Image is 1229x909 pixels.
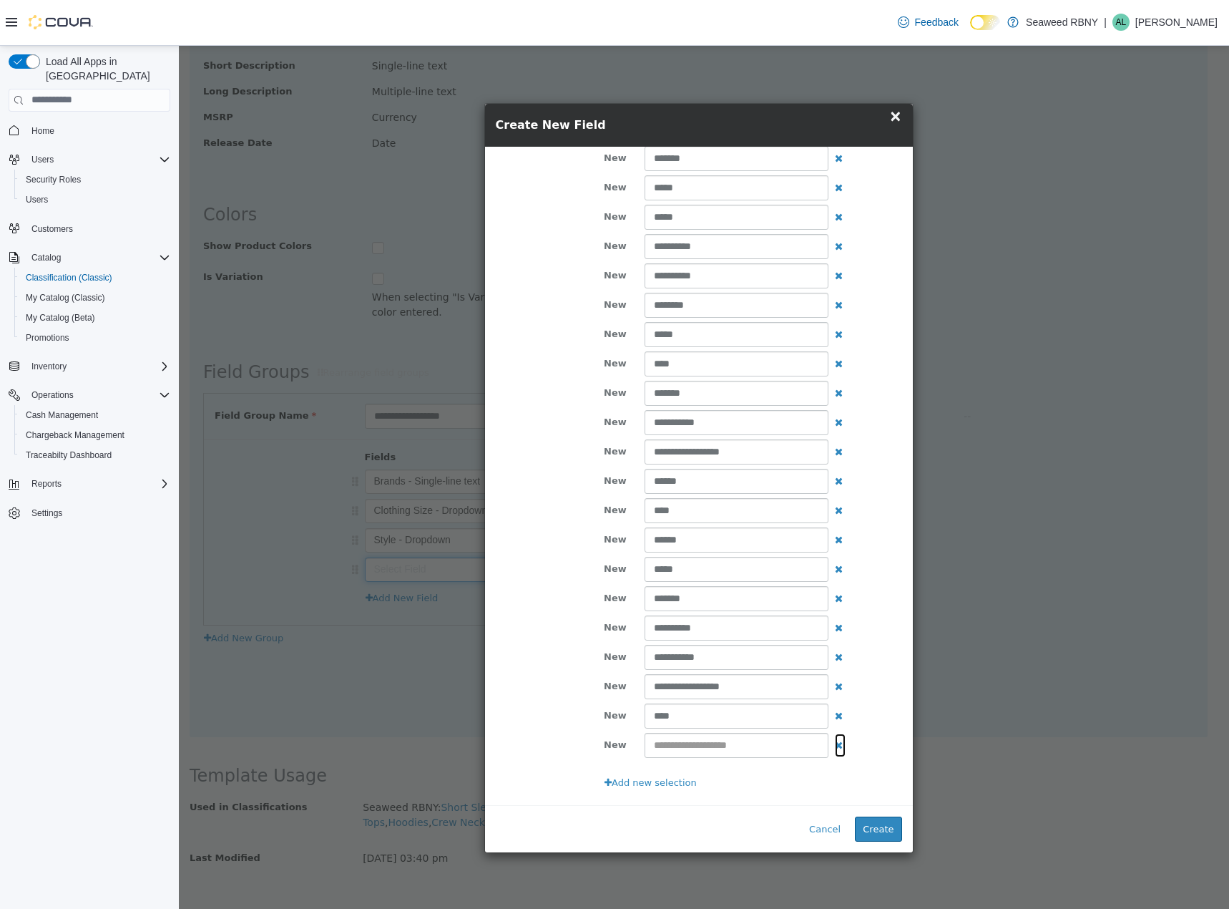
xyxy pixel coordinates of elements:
span: New [425,635,448,646]
a: Customers [26,220,79,238]
input: Dark Mode [970,15,1000,30]
span: Users [26,194,48,205]
button: Catalog [3,248,176,268]
span: New [425,107,448,117]
button: Users [14,190,176,210]
span: My Catalog (Beta) [20,309,170,326]
a: Classification (Classic) [20,269,118,286]
a: Chargeback Management [20,427,130,444]
span: New [425,165,448,176]
span: × [710,62,723,79]
span: Catalog [31,252,61,263]
span: Traceabilty Dashboard [20,447,170,464]
span: Classification (Classic) [20,269,170,286]
span: Inventory [31,361,67,372]
button: Operations [3,385,176,405]
button: Promotions [14,328,176,348]
span: Chargeback Management [26,429,124,441]
button: Inventory [3,356,176,376]
span: Load All Apps in [GEOGRAPHIC_DATA] [40,54,170,83]
button: Customers [3,218,176,239]
button: Security Roles [14,170,176,190]
span: New [425,488,448,499]
span: Traceabilty Dashboard [26,449,112,461]
span: Promotions [20,329,170,346]
span: My Catalog (Classic) [26,292,105,303]
span: Users [31,154,54,165]
span: New [425,283,448,293]
button: Home [3,120,176,141]
button: Operations [26,387,79,404]
span: Settings [26,504,170,522]
span: New [425,371,448,381]
span: Operations [31,389,74,401]
span: New [425,253,448,264]
a: Settings [26,505,68,522]
span: New [425,694,448,704]
img: Cova [29,15,93,29]
button: Create [676,771,723,797]
span: Dark Mode [970,30,971,31]
span: My Catalog (Beta) [26,312,95,324]
span: Users [20,191,170,208]
button: Reports [26,475,67,492]
span: My Catalog (Classic) [20,289,170,306]
span: Cash Management [26,409,98,421]
span: Operations [26,387,170,404]
p: | [1104,14,1107,31]
span: Customers [26,220,170,238]
a: Security Roles [20,171,87,188]
span: Users [26,151,170,168]
span: Inventory [26,358,170,375]
button: Settings [3,502,176,523]
button: Add new selection [425,724,526,750]
span: Promotions [26,332,69,344]
button: My Catalog (Classic) [14,288,176,308]
span: New [425,547,448,558]
span: Reports [31,478,62,490]
span: Chargeback Management [20,427,170,444]
span: Catalog [26,249,170,266]
button: Classification (Classic) [14,268,176,288]
h4: Create New Field [317,72,723,87]
span: New [425,312,448,323]
a: Users [20,191,54,208]
button: My Catalog (Beta) [14,308,176,328]
button: Chargeback Management [14,425,176,445]
span: Security Roles [20,171,170,188]
span: New [425,517,448,528]
a: Traceabilty Dashboard [20,447,117,464]
button: Catalog [26,249,67,266]
button: Reports [3,474,176,494]
a: Promotions [20,329,75,346]
span: New [425,136,448,147]
span: Home [26,122,170,140]
span: Classification (Classic) [26,272,112,283]
a: Cash Management [20,407,104,424]
p: [PERSON_NAME] [1135,14,1218,31]
div: Adam Linet [1112,14,1130,31]
span: New [425,576,448,587]
button: Traceabilty Dashboard [14,445,176,465]
span: New [425,224,448,235]
button: Cancel [622,771,670,797]
span: Cash Management [20,407,170,424]
span: Home [31,125,54,137]
span: Reports [26,475,170,492]
span: Settings [31,507,62,519]
a: My Catalog (Classic) [20,289,111,306]
a: Feedback [892,8,964,37]
button: Inventory [26,358,72,375]
span: New [425,459,448,470]
span: New [425,400,448,411]
button: Users [26,151,59,168]
span: New [425,341,448,352]
a: My Catalog (Beta) [20,309,101,326]
span: New [425,606,448,616]
span: Customers [31,223,73,235]
span: New [425,429,448,440]
span: New [425,195,448,205]
span: Feedback [915,15,959,29]
span: New [425,664,448,675]
span: AL [1116,14,1127,31]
